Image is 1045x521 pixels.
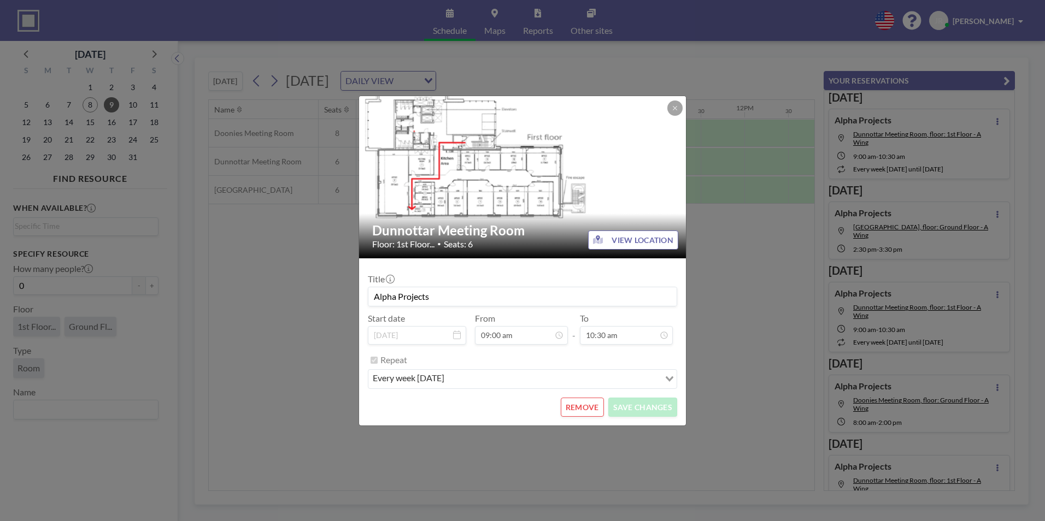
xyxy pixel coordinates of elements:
[368,370,677,388] div: Search for option
[572,317,576,341] span: -
[588,230,678,250] button: VIEW LOCATION
[475,313,495,324] label: From
[359,85,687,269] img: 537.png
[437,240,441,248] span: •
[371,372,447,386] span: every week [DATE]
[368,287,677,306] input: (No title)
[448,372,659,386] input: Search for option
[580,313,589,324] label: To
[372,239,435,250] span: Floor: 1st Floor...
[380,354,407,365] label: Repeat
[444,239,473,250] span: Seats: 6
[608,398,677,417] button: SAVE CHANGES
[368,313,405,324] label: Start date
[372,222,674,239] h2: Dunnottar Meeting Room
[561,398,604,417] button: REMOVE
[368,274,394,285] label: Title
